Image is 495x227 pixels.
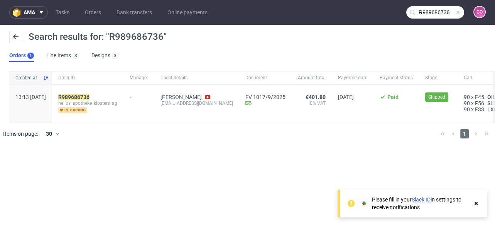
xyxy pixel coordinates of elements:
[464,94,470,100] span: 90
[9,6,48,19] button: ama
[3,130,38,138] span: Items on page:
[58,107,87,113] span: returning
[91,49,118,62] a: Designs3
[425,75,451,81] span: Stage
[24,10,35,15] span: ama
[245,94,286,100] a: FV 1017/9/2025
[372,196,469,211] div: Please fill in your in settings to receive notifications
[428,94,445,101] span: Shipped
[245,75,286,81] span: Document
[46,49,79,62] a: Line Items3
[338,94,354,100] span: [DATE]
[298,75,326,81] span: Amount total
[13,8,24,17] img: logo
[58,94,90,100] mark: R989686736
[298,100,326,106] span: 0% VAT
[460,129,469,138] span: 1
[160,100,233,106] div: [EMAIL_ADDRESS][DOMAIN_NAME]
[29,31,167,42] span: Search results for: "R989686736"
[29,53,32,58] div: 1
[360,200,368,207] img: Slack
[114,53,117,58] div: 3
[464,106,470,113] span: 90
[338,75,367,81] span: Payment date
[112,6,157,19] a: Bank transfers
[475,100,486,106] span: F56.
[160,94,202,100] a: [PERSON_NAME]
[58,75,117,81] span: Order ID
[130,91,148,100] div: -
[475,94,486,100] span: F45.
[412,196,431,203] a: Slack ID
[9,49,34,62] a: Orders1
[41,128,55,139] div: 30
[387,94,399,100] span: Paid
[74,53,77,58] div: 3
[130,75,148,81] span: Manager
[160,75,233,81] span: Client details
[80,6,106,19] a: Orders
[474,7,485,17] figcaption: GO
[306,94,326,100] span: €401.80
[475,106,486,113] span: F33.
[51,6,74,19] a: Tasks
[15,75,40,81] span: Created at
[58,94,91,100] a: R989686736
[15,94,46,100] span: 13:13 [DATE]
[163,6,212,19] a: Online payments
[464,100,470,106] span: 90
[58,100,117,106] span: helios_apotheke_klosters_ag
[380,75,413,81] span: Payment status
